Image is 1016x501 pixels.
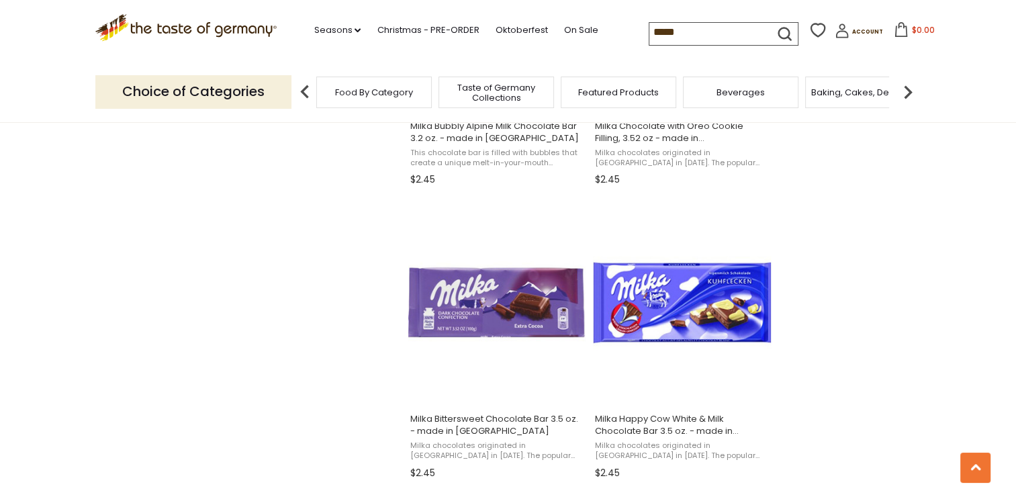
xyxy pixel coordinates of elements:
[852,28,883,36] span: Account
[835,24,883,43] a: Account
[593,201,771,484] a: Milka Happy Cow White & Milk Chocolate Bar 3.5 oz. - made in Germany
[595,120,769,144] span: Milka Chocolate with Oreo Cookie Filling, 3.52 oz - made in [GEOGRAPHIC_DATA]
[410,173,435,187] span: $2.45
[291,79,318,105] img: previous arrow
[408,201,586,484] a: Milka Bittersweet Chocolate Bar 3.5 oz. - made in Germany
[314,23,361,38] a: Seasons
[717,87,765,97] a: Beverages
[578,87,659,97] a: Featured Products
[595,441,769,461] span: Milka chocolates originated in [GEOGRAPHIC_DATA] in [DATE]. The popular brand changed ownership m...
[894,79,921,105] img: next arrow
[595,466,620,480] span: $2.45
[335,87,413,97] a: Food By Category
[95,75,291,108] p: Choice of Categories
[410,466,435,480] span: $2.45
[886,22,943,42] button: $0.00
[495,23,547,38] a: Oktoberfest
[410,148,584,169] span: This chocolate bar is filled with bubbles that create a unique melt-in-your-mouth experience. Mad...
[410,120,584,144] span: Milka Bubbly Alpine Milk Chocolate Bar 3.2 oz. - made in [GEOGRAPHIC_DATA]
[911,24,934,36] span: $0.00
[563,23,598,38] a: On Sale
[410,413,584,437] span: Milka Bittersweet Chocolate Bar 3.5 oz. - made in [GEOGRAPHIC_DATA]
[377,23,479,38] a: Christmas - PRE-ORDER
[811,87,915,97] a: Baking, Cakes, Desserts
[595,413,769,437] span: Milka Happy Cow White & Milk Chocolate Bar 3.5 oz. - made in [GEOGRAPHIC_DATA]
[593,214,771,392] img: Milka Happy Cow White & Milk Chocolate Bar
[410,441,584,461] span: Milka chocolates originated in [GEOGRAPHIC_DATA] in [DATE]. The popular brand changed ownership m...
[443,83,550,103] a: Taste of Germany Collections
[595,173,620,187] span: $2.45
[595,148,769,169] span: Milka chocolates originated in [GEOGRAPHIC_DATA] in [DATE]. The popular brand changed ownership m...
[408,214,586,392] img: Milka Bittersweet Chocolate Bar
